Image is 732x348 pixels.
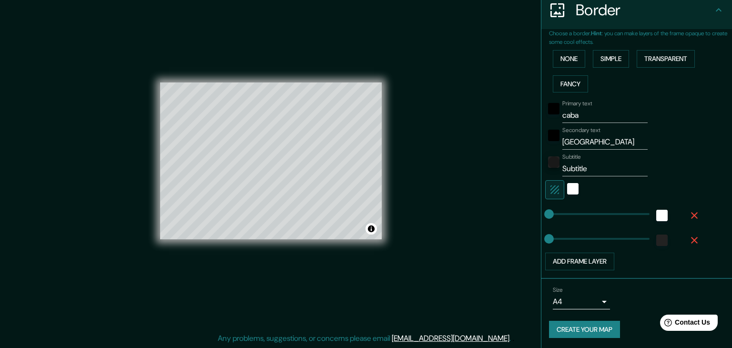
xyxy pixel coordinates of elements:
[392,333,509,343] a: [EMAIL_ADDRESS][DOMAIN_NAME]
[545,253,614,270] button: Add frame layer
[548,103,559,114] button: black
[553,50,585,68] button: None
[553,294,610,309] div: A4
[591,30,602,37] b: Hint
[218,333,511,344] p: Any problems, suggestions, or concerns please email .
[548,156,559,168] button: color-222222
[549,29,732,46] p: Choose a border. : you can make layers of the frame opaque to create some cool effects.
[576,0,713,20] h4: Border
[567,183,579,194] button: white
[511,333,512,344] div: .
[366,223,377,235] button: Toggle attribution
[647,311,722,338] iframe: Help widget launcher
[562,126,600,134] label: Secondary text
[656,235,668,246] button: color-222222
[593,50,629,68] button: Simple
[562,100,592,108] label: Primary text
[656,210,668,221] button: white
[553,75,588,93] button: Fancy
[562,153,581,161] label: Subtitle
[512,333,514,344] div: .
[553,286,563,294] label: Size
[549,321,620,338] button: Create your map
[548,130,559,141] button: black
[637,50,695,68] button: Transparent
